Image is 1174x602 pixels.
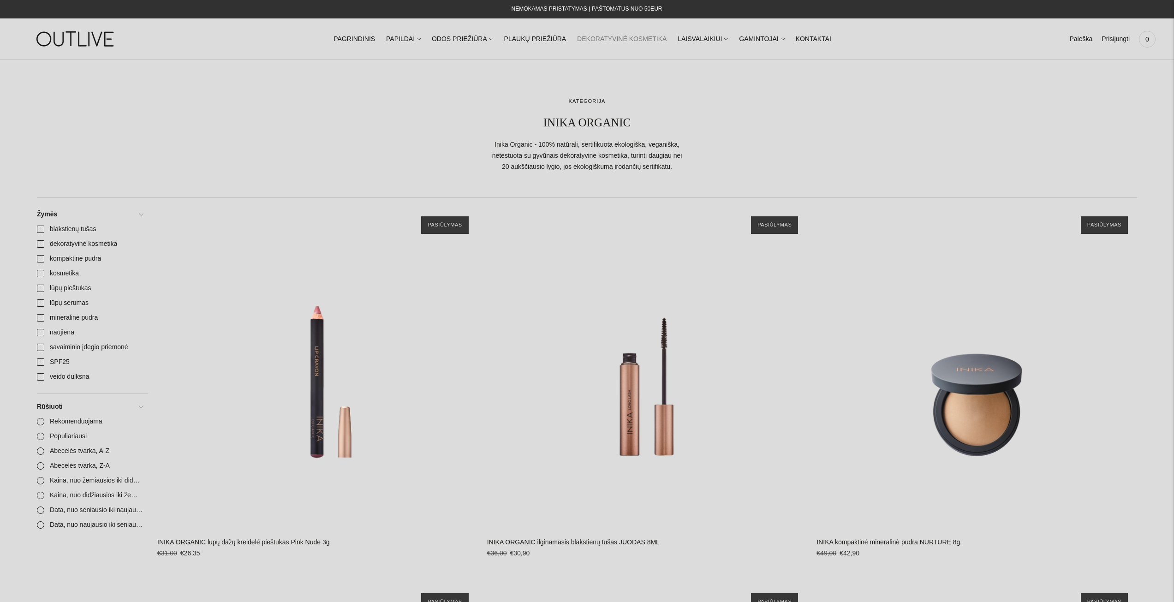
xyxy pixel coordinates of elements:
[504,29,566,49] a: PLAUKŲ PRIEŽIŪRA
[31,266,148,281] a: kosmetika
[31,473,148,488] a: Kaina, nuo žemiausios iki didžiausios
[678,29,728,49] a: LAISVALAIKIUI
[180,549,200,557] span: €26,35
[31,281,148,296] a: lūpų pieštukas
[31,222,148,237] a: blakstienų tušas
[487,549,507,557] s: €36,00
[1102,29,1130,49] a: Prisijungti
[31,355,148,370] a: SPF25
[816,538,962,546] a: INIKA kompaktinė mineralinė pudra NURTURE 8g.
[816,549,836,557] s: €49,00
[510,549,530,557] span: €30,90
[1139,29,1156,49] a: 0
[31,488,148,503] a: Kaina, nuo didžiausios iki žemiausios
[816,207,1137,528] a: INIKA kompaktinė mineralinė pudra NURTURE 8g.
[31,429,148,444] a: Populiariausi
[31,518,148,532] a: Data, nuo naujausio iki seniausio
[31,325,148,340] a: naujiena
[31,296,148,310] a: lūpų serumas
[840,549,859,557] span: €42,90
[386,29,421,49] a: PAPILDAI
[31,399,148,414] a: Rūšiuoti
[577,29,667,49] a: DEKORATYVINĖ KOSMETIKA
[487,207,808,528] a: INIKA ORGANIC ilginamasis blakstienų tušas JUODAS 8ML
[157,549,177,557] s: €31,00
[432,29,493,49] a: ODOS PRIEŽIŪRA
[31,340,148,355] a: savaiminio įdegio priemonė
[796,29,831,49] a: KONTAKTAI
[487,538,660,546] a: INIKA ORGANIC ilginamasis blakstienų tušas JUODAS 8ML
[1069,29,1092,49] a: Paieška
[31,414,148,429] a: Rekomenduojama
[31,444,148,459] a: Abecelės tvarka, A-Z
[157,207,478,528] a: INIKA ORGANIC lūpų dažų kreidelė pieštukas Pink Nude 3g
[31,503,148,518] a: Data, nuo seniausio iki naujausio
[31,370,148,384] a: veido dulksna
[157,538,330,546] a: INIKA ORGANIC lūpų dažų kreidelė pieštukas Pink Nude 3g
[31,207,148,222] a: Žymės
[31,310,148,325] a: mineralinė pudra
[1141,33,1154,46] span: 0
[31,459,148,473] a: Abecelės tvarka, Z-A
[31,251,148,266] a: kompaktinė pudra
[18,23,134,55] img: OUTLIVE
[512,4,662,15] div: NEMOKAMAS PRISTATYMAS Į PAŠTOMATUS NUO 50EUR
[31,237,148,251] a: dekoratyvinė kosmetika
[739,29,784,49] a: GAMINTOJAI
[334,29,375,49] a: PAGRINDINIS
